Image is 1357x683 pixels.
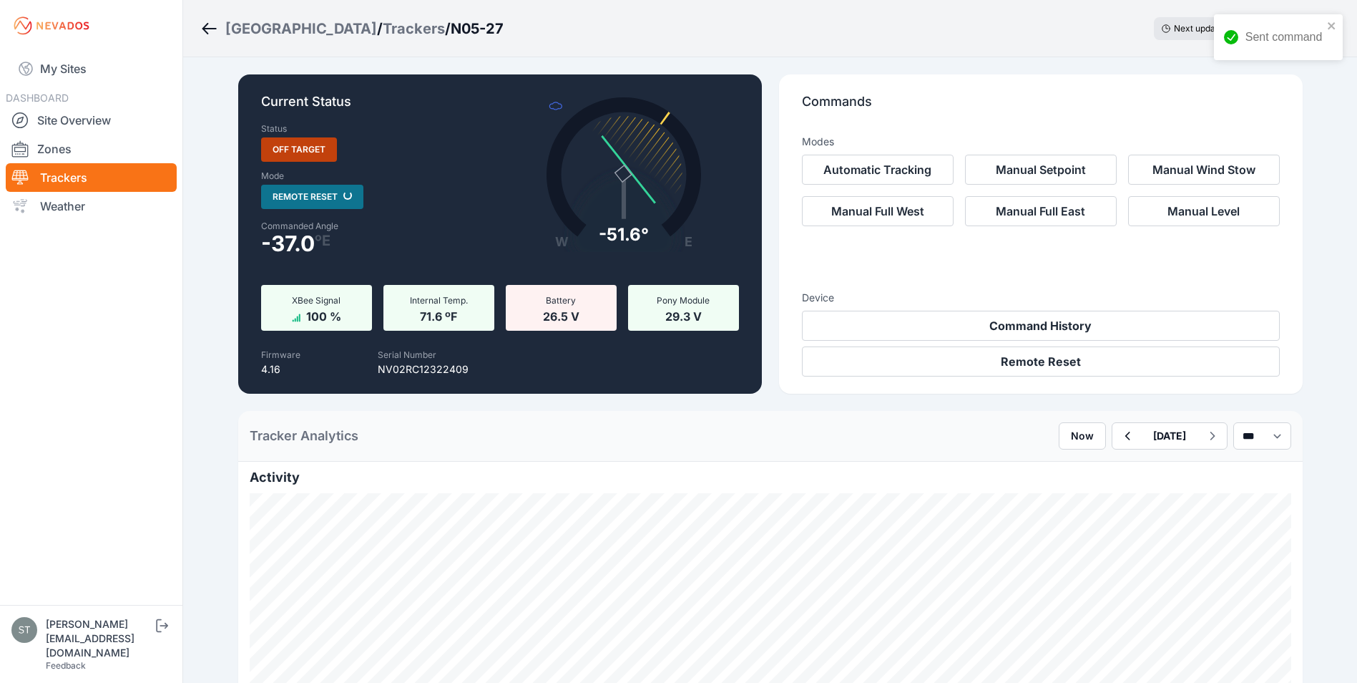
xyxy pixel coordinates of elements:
span: Remote Reset [261,185,363,209]
label: Firmware [261,349,300,360]
button: Manual Full West [802,196,954,226]
span: 71.6 ºF [420,306,457,324]
button: Now [1059,422,1106,450]
div: loading [343,191,352,200]
label: Serial Number [378,349,436,360]
button: Manual Setpoint [965,155,1117,185]
img: steve@nevados.solar [11,617,37,643]
span: / [445,19,451,39]
img: Nevados [11,14,92,37]
a: Site Overview [6,106,177,135]
button: Automatic Tracking [802,155,954,185]
div: Sent command [1245,29,1323,46]
a: Trackers [383,19,445,39]
span: 100 % [306,306,341,324]
div: [PERSON_NAME][EMAIL_ADDRESS][DOMAIN_NAME] [46,617,153,660]
button: Manual Full East [965,196,1117,226]
span: / [377,19,383,39]
span: Battery [546,295,576,306]
p: Current Status [261,92,739,123]
span: 29.3 V [665,306,702,324]
span: -37.0 [261,235,315,252]
h3: Modes [802,135,834,149]
nav: Breadcrumb [200,10,504,47]
label: Commanded Angle [261,221,491,232]
span: Off Target [261,137,337,162]
span: 26.5 V [543,306,579,324]
button: close [1327,20,1337,32]
h2: Activity [250,468,1291,488]
button: [DATE] [1142,423,1197,449]
a: My Sites [6,52,177,86]
a: Weather [6,192,177,221]
p: Commands [802,92,1280,123]
a: Feedback [46,660,86,671]
span: º E [315,235,330,246]
h3: Device [802,291,1280,305]
button: Manual Level [1128,196,1280,226]
span: XBee Signal [292,295,341,306]
a: [GEOGRAPHIC_DATA] [225,19,377,39]
button: Command History [802,311,1280,341]
h2: Tracker Analytics [250,426,358,446]
p: 4.16 [261,362,300,377]
span: Next update in [1174,23,1233,34]
button: Manual Wind Stow [1128,155,1280,185]
p: NV02RC12322409 [378,362,469,377]
div: -51.6° [599,223,649,246]
h3: N05-27 [451,19,504,39]
span: Internal Temp. [410,295,468,306]
button: Remote Reset [802,347,1280,377]
label: Status [261,123,287,135]
a: Trackers [6,163,177,192]
label: Mode [261,170,284,182]
a: Zones [6,135,177,163]
span: DASHBOARD [6,92,69,104]
span: Pony Module [657,295,710,306]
